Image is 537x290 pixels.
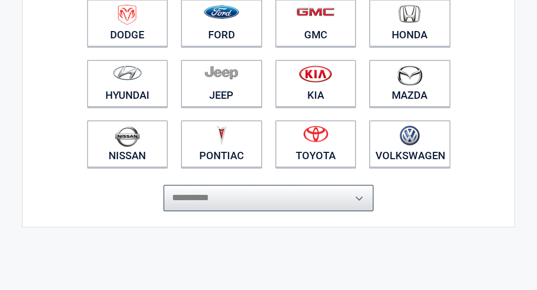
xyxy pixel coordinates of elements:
[205,65,238,80] img: jeep
[216,126,227,146] img: pontiac
[396,65,423,86] img: mazda
[118,5,136,25] img: dodge
[204,5,239,19] img: ford
[400,126,420,146] img: volkswagen
[181,60,262,107] a: Jeep
[275,60,357,107] a: Kia
[369,120,450,168] a: Volkswagen
[296,7,335,16] img: gmc
[299,65,332,82] img: kia
[115,126,140,147] img: nissan
[87,60,168,107] a: Hyundai
[369,60,450,107] a: Mazda
[87,120,168,168] a: Nissan
[399,5,421,23] img: honda
[113,65,142,80] img: hyundai
[181,120,262,168] a: Pontiac
[303,126,328,142] img: toyota
[275,120,357,168] a: Toyota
